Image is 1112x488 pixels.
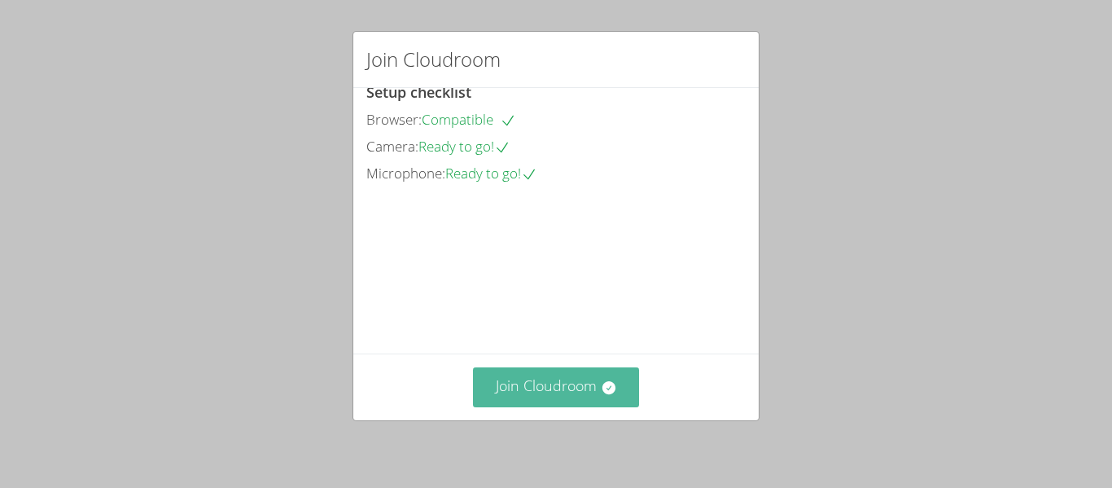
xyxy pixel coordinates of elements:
[366,164,445,182] span: Microphone:
[473,367,640,407] button: Join Cloudroom
[366,45,501,74] h2: Join Cloudroom
[366,137,418,156] span: Camera:
[366,110,422,129] span: Browser:
[418,137,510,156] span: Ready to go!
[366,82,471,102] span: Setup checklist
[445,164,537,182] span: Ready to go!
[422,110,516,129] span: Compatible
